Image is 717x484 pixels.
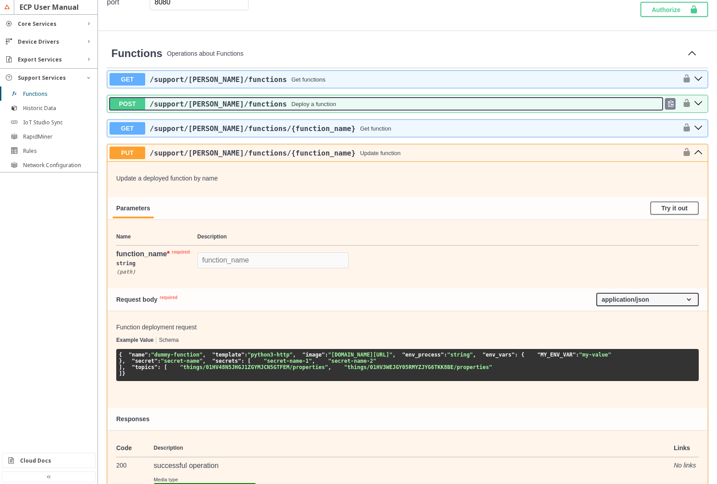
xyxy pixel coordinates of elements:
[154,462,661,470] p: successful operation
[328,358,376,364] span: "secret-name-2"
[402,352,444,358] span: "env_process"
[110,147,145,159] span: PUT
[661,439,699,457] td: Links
[444,352,447,358] span: :
[515,352,525,358] span: : {
[685,47,699,61] button: Collapse operation
[150,124,355,133] span: /support /[PERSON_NAME] /functions /{function_name}
[110,122,145,135] span: GET
[328,364,331,370] span: ,
[473,352,476,358] span: ,
[302,352,325,358] span: "image"
[447,352,473,358] span: "string"
[596,293,699,306] select: Request content type
[150,100,287,108] a: /support/[PERSON_NAME]/functions
[241,358,251,364] span: : [
[312,358,315,364] span: ,
[678,148,691,158] button: authorization button unlocked
[154,477,256,482] small: Media type
[111,47,163,59] span: Functions
[110,98,663,110] button: POST/support/[PERSON_NAME]/functionsDeploy a function
[116,296,596,303] h4: Request body
[691,123,705,134] button: get ​/support​/faas​/functions​/{function_name}
[691,74,705,85] button: get ​/support​/faas​/functions
[293,352,296,358] span: ,
[110,98,145,110] span: POST
[212,352,244,358] span: "template"
[116,228,197,246] th: Name
[110,122,678,135] button: GET/support/[PERSON_NAME]/functions/{function_name}Get function
[360,125,391,132] div: Get function
[154,439,661,457] td: Description
[116,439,154,457] td: Code
[392,352,395,358] span: ,
[150,124,355,133] a: /support/[PERSON_NAME]/functions/{function_name}
[483,352,515,358] span: "env_vars"
[150,149,355,157] a: /support/[PERSON_NAME]/functions/{function_name}
[129,352,148,358] span: "name"
[116,269,197,275] div: ( path )
[203,358,206,364] span: ,
[110,73,145,86] span: GET
[116,205,150,212] span: Parameters
[537,352,576,358] span: "MY_ENV_VAR"
[291,76,326,83] div: Get functions
[119,352,611,377] code: }, ], ] }
[248,352,293,358] span: "python3-http"
[110,147,678,159] button: PUT/support/[PERSON_NAME]/functions/{function_name}Update function
[360,150,400,156] div: Update function
[119,352,122,358] span: {
[244,352,248,358] span: :
[151,352,203,358] span: "dummy-function"
[579,352,611,358] span: "my-value"
[148,352,151,358] span: :
[640,2,708,17] button: Authorize
[116,415,699,422] h4: Responses
[328,352,393,358] span: "[DOMAIN_NAME][URL]"
[678,123,691,134] button: authorization button unlocked
[111,47,163,60] a: Functions
[197,228,699,246] th: Description
[678,74,691,85] button: authorization button unlocked
[652,5,689,14] span: Authorize
[291,101,336,107] div: Deploy a function
[150,100,287,108] span: /support /[PERSON_NAME] /functions
[159,337,179,344] button: Schema
[650,201,699,215] button: Try it out
[132,364,158,370] span: "topics"
[344,364,492,370] span: "things/01HV3WEJGY05RMYZJYG6TKK8BE/properties"
[116,258,197,269] div: string
[116,337,154,344] button: Example Value
[576,352,579,358] span: :
[167,50,680,57] p: Operations about Functions
[116,324,699,331] p: Function deployment request
[158,364,167,370] span: : [
[203,352,206,358] span: ,
[180,364,328,370] span: "things/01HV48N5JHGJ1ZGYMJCN5GTFEM/properties"
[116,175,699,182] p: Update a deployed function by name
[674,462,696,469] i: No links
[150,149,355,157] span: /support /[PERSON_NAME] /functions /{function_name}
[150,75,287,84] a: /support/[PERSON_NAME]/functions
[691,147,705,159] button: put ​/support​/faas​/functions​/{function_name}
[678,98,691,109] button: authorization button unlocked
[132,358,158,364] span: "secret"
[158,358,161,364] span: :
[197,252,349,268] input: function_name
[325,352,328,358] span: :
[264,358,312,364] span: "secret-name-1"
[665,98,676,110] div: Copy to clipboard
[150,75,287,84] span: /support /[PERSON_NAME] /functions
[212,358,241,364] span: "secrets"
[691,98,705,110] button: post ​/support​/faas​/functions
[116,250,192,258] div: function_name
[161,358,203,364] span: "secret-name"
[110,73,678,86] button: GET/support/[PERSON_NAME]/functionsGet functions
